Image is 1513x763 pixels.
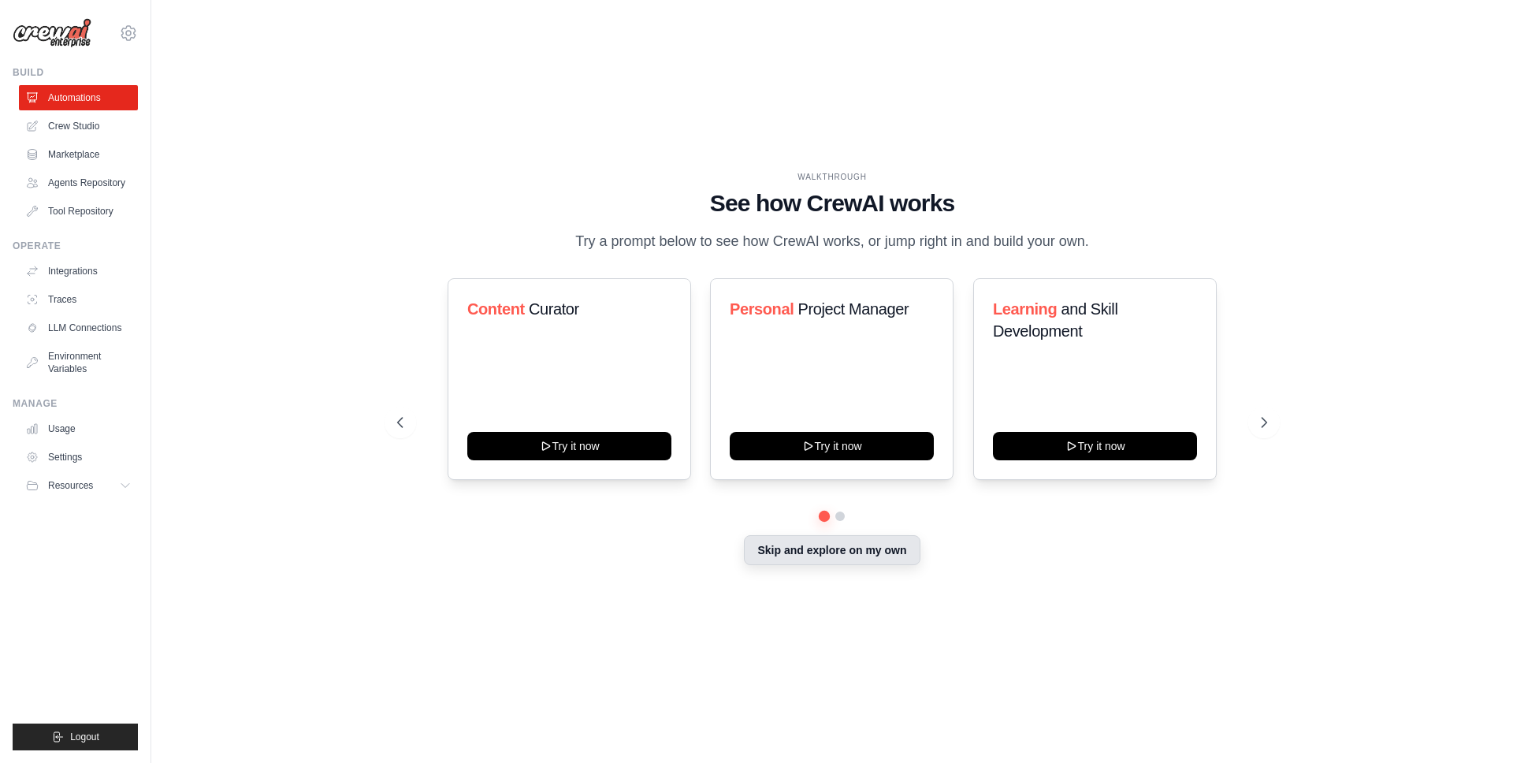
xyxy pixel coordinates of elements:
span: Resources [48,479,93,492]
a: Tool Repository [19,199,138,224]
span: and Skill Development [993,300,1117,340]
button: Skip and explore on my own [744,535,920,565]
button: Try it now [730,432,934,460]
span: Learning [993,300,1057,318]
img: Logo [13,18,91,48]
a: Marketplace [19,142,138,167]
a: LLM Connections [19,315,138,341]
div: Build [13,66,138,79]
span: Personal [730,300,794,318]
a: Automations [19,85,138,110]
button: Logout [13,724,138,750]
h1: See how CrewAI works [397,189,1267,218]
a: Environment Variables [19,344,138,381]
button: Try it now [467,432,671,460]
div: Manage [13,397,138,410]
button: Try it now [993,432,1197,460]
a: Crew Studio [19,114,138,139]
a: Traces [19,287,138,312]
a: Usage [19,416,138,441]
div: Operate [13,240,138,252]
p: Try a prompt below to see how CrewAI works, or jump right in and build your own. [567,230,1097,253]
span: Content [467,300,525,318]
button: Resources [19,473,138,498]
span: Logout [70,731,99,743]
div: WALKTHROUGH [397,171,1267,183]
a: Agents Repository [19,170,138,195]
span: Curator [529,300,579,318]
a: Integrations [19,259,138,284]
span: Project Manager [798,300,909,318]
a: Settings [19,445,138,470]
